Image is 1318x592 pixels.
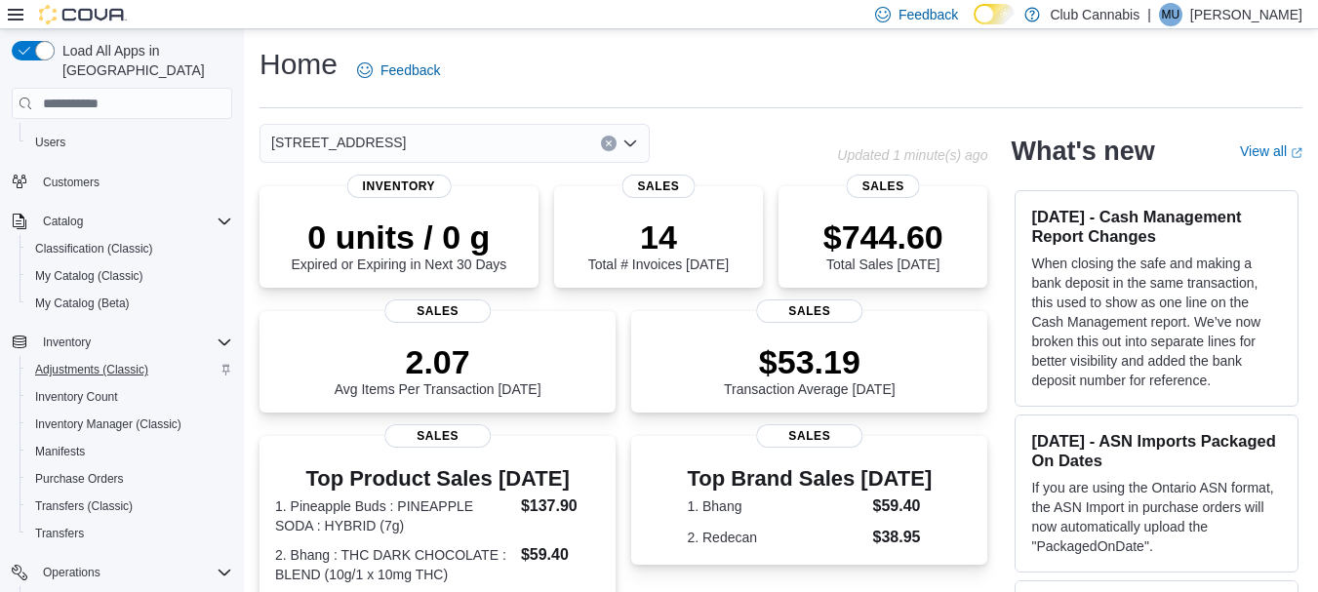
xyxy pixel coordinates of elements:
span: Inventory [35,331,232,354]
p: $53.19 [724,342,896,381]
p: Club Cannabis [1050,3,1139,26]
a: Classification (Classic) [27,237,161,260]
button: Transfers (Classic) [20,493,240,520]
button: Inventory Manager (Classic) [20,411,240,438]
span: Customers [43,175,100,190]
dd: $38.95 [873,526,933,549]
p: 0 units / 0 g [291,217,506,257]
span: Users [27,131,232,154]
span: Classification (Classic) [35,241,153,257]
p: If you are using the Ontario ASN format, the ASN Import in purchase orders will now automatically... [1031,478,1282,556]
span: My Catalog (Beta) [35,296,130,311]
span: Inventory Count [27,385,232,409]
p: When closing the safe and making a bank deposit in the same transaction, this used to show as one... [1031,254,1282,390]
span: Sales [847,175,920,198]
span: Inventory Manager (Classic) [35,416,181,432]
span: Transfers (Classic) [27,494,232,518]
button: Manifests [20,438,240,465]
svg: External link [1291,147,1302,159]
span: Inventory Manager (Classic) [27,413,232,436]
button: Inventory Count [20,383,240,411]
a: Inventory Manager (Classic) [27,413,189,436]
span: Feedback [380,60,440,80]
button: My Catalog (Classic) [20,262,240,290]
button: Inventory [4,329,240,356]
h3: [DATE] - Cash Management Report Changes [1031,207,1282,246]
span: MU [1162,3,1180,26]
a: Feedback [349,51,448,90]
a: View allExternal link [1240,143,1302,159]
span: Sales [756,299,863,323]
button: Adjustments (Classic) [20,356,240,383]
span: Adjustments (Classic) [35,362,148,377]
span: Operations [43,565,100,580]
div: Mavis Upson [1159,3,1182,26]
div: Transaction Average [DATE] [724,342,896,397]
span: Catalog [35,210,232,233]
h3: Top Brand Sales [DATE] [687,467,932,491]
span: Adjustments (Classic) [27,358,232,381]
button: Catalog [4,208,240,235]
a: Customers [35,171,107,194]
span: My Catalog (Classic) [35,268,143,284]
p: $744.60 [823,217,943,257]
h3: [DATE] - ASN Imports Packaged On Dates [1031,431,1282,470]
span: Sales [621,175,695,198]
span: [STREET_ADDRESS] [271,131,406,154]
dt: 1. Bhang [687,496,864,516]
span: Sales [384,299,492,323]
button: Catalog [35,210,91,233]
a: Users [27,131,73,154]
button: Open list of options [622,136,638,151]
a: Transfers [27,522,92,545]
span: Transfers (Classic) [35,498,133,514]
button: Purchase Orders [20,465,240,493]
span: Inventory [43,335,91,350]
p: | [1147,3,1151,26]
button: Inventory [35,331,99,354]
h2: What's new [1011,136,1154,167]
dt: 2. Bhang : THC DARK CHOCOLATE : BLEND (10g/1 x 10mg THC) [275,545,513,584]
dt: 1. Pineapple Buds : PINEAPPLE SODA : HYBRID (7g) [275,496,513,535]
a: Purchase Orders [27,467,132,491]
button: Classification (Classic) [20,235,240,262]
h1: Home [260,45,338,84]
span: Users [35,135,65,150]
dd: $59.40 [521,543,600,567]
span: Classification (Classic) [27,237,232,260]
span: Operations [35,561,232,584]
div: Expired or Expiring in Next 30 Days [291,217,506,272]
span: Inventory [347,175,452,198]
span: Inventory Count [35,389,118,405]
a: My Catalog (Classic) [27,264,151,288]
dd: $59.40 [873,494,933,518]
a: Inventory Count [27,385,126,409]
a: Manifests [27,440,93,463]
input: Dark Mode [974,4,1015,24]
div: Avg Items Per Transaction [DATE] [335,342,541,397]
dd: $137.90 [521,494,600,518]
img: Cova [39,5,127,24]
a: Transfers (Classic) [27,494,140,518]
p: 2.07 [335,342,541,381]
button: Users [20,129,240,156]
div: Total Sales [DATE] [823,217,943,272]
h3: Top Product Sales [DATE] [275,467,600,491]
span: My Catalog (Beta) [27,292,232,315]
span: Load All Apps in [GEOGRAPHIC_DATA] [55,41,232,80]
span: Sales [756,424,863,448]
button: Clear input [601,136,617,151]
a: My Catalog (Beta) [27,292,138,315]
button: My Catalog (Beta) [20,290,240,317]
span: Sales [384,424,492,448]
p: 14 [588,217,729,257]
button: Operations [35,561,108,584]
span: Manifests [27,440,232,463]
button: Customers [4,168,240,196]
dt: 2. Redecan [687,528,864,547]
button: Transfers [20,520,240,547]
span: Catalog [43,214,83,229]
span: Manifests [35,444,85,459]
a: Adjustments (Classic) [27,358,156,381]
span: Purchase Orders [27,467,232,491]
